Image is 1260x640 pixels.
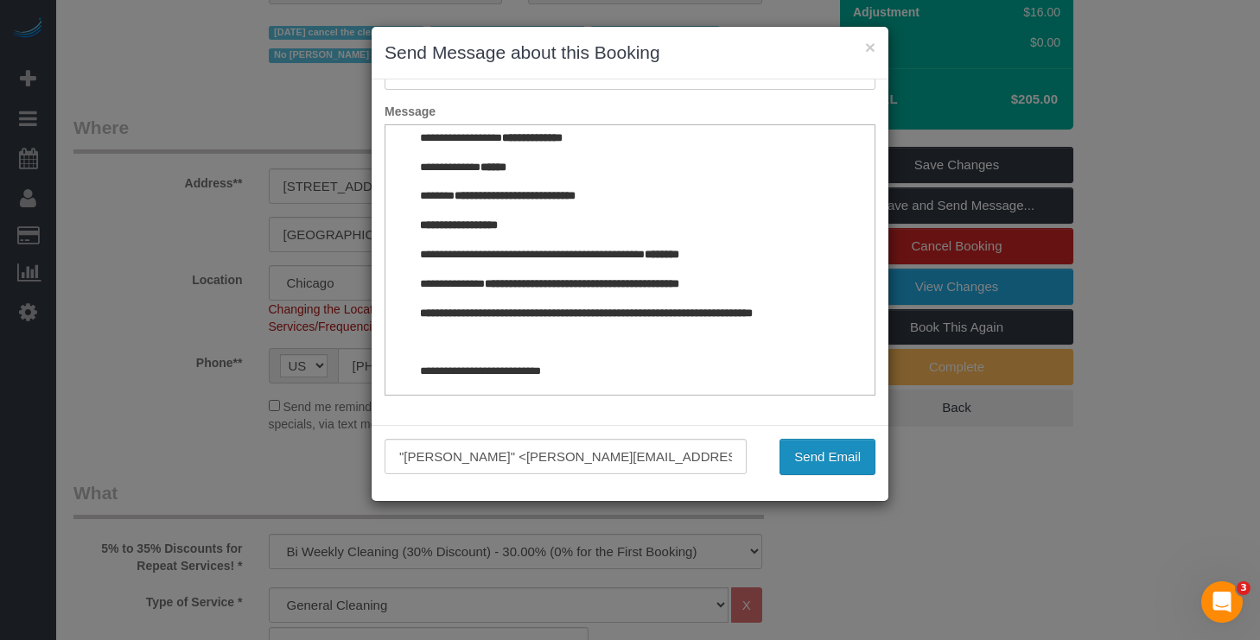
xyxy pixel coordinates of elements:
iframe: Rich Text Editor, editor1 [385,125,875,395]
button: Send Email [780,439,875,475]
span: 3 [1237,581,1250,595]
label: Message [372,103,888,120]
iframe: Intercom live chat [1201,581,1243,623]
h3: Send Message about this Booking [385,40,875,66]
button: × [865,38,875,56]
